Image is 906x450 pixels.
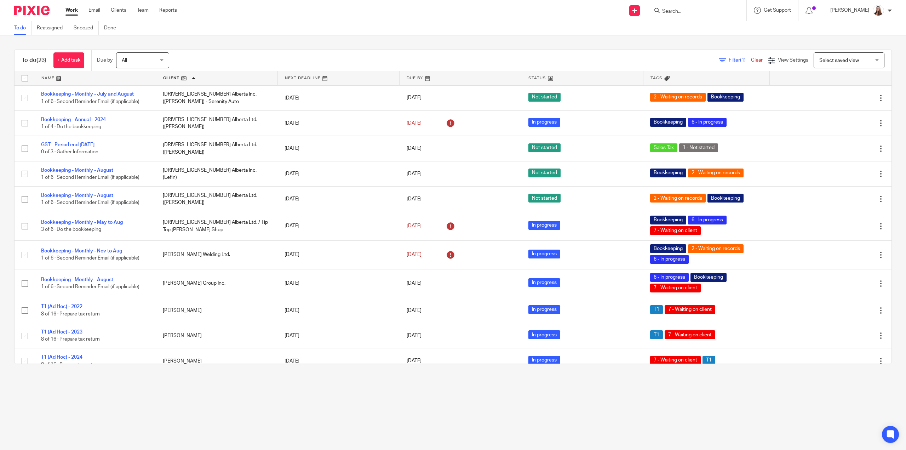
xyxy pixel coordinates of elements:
span: Bookkeeping [650,169,686,177]
td: [DRIVERS_LICENSE_NUMBER] Alberta Inc. ([PERSON_NAME]) - Serenity Auto [156,85,277,110]
span: 1 of 6 · Second Reminder Email (if applicable) [41,285,139,290]
p: Due by [97,57,113,64]
span: [DATE] [407,121,422,126]
span: 7 - Waiting on client [650,356,701,365]
span: 6 - In progress [688,216,727,224]
a: To do [14,21,31,35]
span: Tags [650,76,663,80]
td: [DATE] [277,323,399,348]
span: 8 of 16 · Prepare tax return [41,337,100,342]
a: Reports [159,7,177,14]
td: [DATE] [277,110,399,136]
span: Not started [528,194,561,203]
td: [PERSON_NAME] [156,323,277,348]
td: [DATE] [277,85,399,110]
span: 1 of 4 · Do the bookkeeping [41,124,101,129]
span: 2 - Waiting on records [650,194,706,203]
td: [DATE] [277,161,399,186]
span: Not started [528,143,561,152]
a: Clients [111,7,126,14]
td: [DRIVERS_LICENSE_NUMBER] Alberta Ltd. / Tip Top [PERSON_NAME] Shop [156,212,277,240]
span: In progress [528,118,560,127]
td: [DRIVERS_LICENSE_NUMBER] Alberta Inc. (Lefin) [156,161,277,186]
span: In progress [528,250,560,258]
span: Bookkeeping [707,93,744,102]
span: [DATE] [407,223,422,228]
td: [PERSON_NAME] [156,298,277,323]
span: 1 of 6 · Second Reminder Email (if applicable) [41,256,139,261]
span: T1 [650,305,663,314]
span: Not started [528,93,561,102]
span: In progress [528,221,560,230]
span: Select saved view [819,58,859,63]
span: T1 [703,356,715,365]
td: [DRIVERS_LICENSE_NUMBER] Alberta Ltd. ([PERSON_NAME]) [156,110,277,136]
span: Bookkeeping [707,194,744,203]
span: [DATE] [407,281,422,286]
td: [DATE] [277,240,399,269]
span: In progress [528,305,560,314]
a: Email [88,7,100,14]
span: 7 - Waiting on client [650,226,701,235]
span: [DATE] [407,171,422,176]
span: 8 of 16 · Prepare tax return [41,362,100,367]
span: [DATE] [407,333,422,338]
span: [DATE] [407,359,422,364]
a: + Add task [53,52,84,68]
td: [DATE] [277,298,399,323]
span: In progress [528,278,560,287]
span: [DATE] [407,308,422,313]
td: [DATE] [277,187,399,212]
span: Bookkeeping [690,273,727,282]
a: Bookkeeping - Monthly - August [41,193,113,198]
span: [DATE] [407,96,422,101]
span: [DATE] [407,252,422,257]
a: Bookkeeping - Monthly - August [41,168,113,173]
a: Team [137,7,149,14]
td: [DATE] [277,136,399,161]
a: Work [65,7,78,14]
a: T1 (Ad Hoc) - 2022 [41,304,82,309]
span: (23) [36,57,46,63]
span: T1 [650,330,663,339]
a: Bookkeeping - Annual - 2024 [41,117,106,122]
span: 2 - Waiting on records [650,93,706,102]
h1: To do [22,57,46,64]
a: Bookkeeping - Monthly - May to Aug [41,220,123,225]
span: View Settings [778,58,808,63]
a: GST - Period end [DATE] [41,142,94,147]
a: Bookkeeping - Monthly - July and August [41,92,134,97]
span: [DATE] [407,196,422,201]
a: Clear [751,58,763,63]
td: [PERSON_NAME] Welding Ltd. [156,240,277,269]
span: In progress [528,330,560,339]
td: [DRIVERS_LICENSE_NUMBER] Alberta Ltd. ([PERSON_NAME]) [156,187,277,212]
span: [DATE] [407,146,422,151]
span: 6 - In progress [650,255,689,264]
a: Done [104,21,121,35]
span: 1 of 6 · Second Reminder Email (if applicable) [41,200,139,205]
input: Search [661,8,725,15]
span: 1 - Not started [679,143,718,152]
span: 1 of 6 · Second Reminder Email (if applicable) [41,99,139,104]
span: Bookkeeping [650,244,686,253]
span: (1) [740,58,746,63]
span: Bookkeeping [650,118,686,127]
span: 2 - Waiting on records [688,244,744,253]
p: [PERSON_NAME] [830,7,869,14]
a: T1 (Ad Hoc) - 2024 [41,355,82,360]
td: [DATE] [277,269,399,298]
span: 7 - Waiting on client [650,284,701,292]
img: Larissa-headshot-cropped.jpg [873,5,884,16]
span: 8 of 16 · Prepare tax return [41,312,100,317]
span: 6 - In progress [688,118,727,127]
span: 7 - Waiting on client [665,305,715,314]
td: [DRIVERS_LICENSE_NUMBER] Alberta Ltd. ([PERSON_NAME]) [156,136,277,161]
span: All [122,58,127,63]
td: [DATE] [277,212,399,240]
a: Bookkeeping - Monthly - August [41,277,113,282]
span: 0 of 3 · Gather Information [41,150,98,155]
td: [PERSON_NAME] [156,348,277,374]
img: Pixie [14,6,50,15]
td: [DATE] [277,348,399,374]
